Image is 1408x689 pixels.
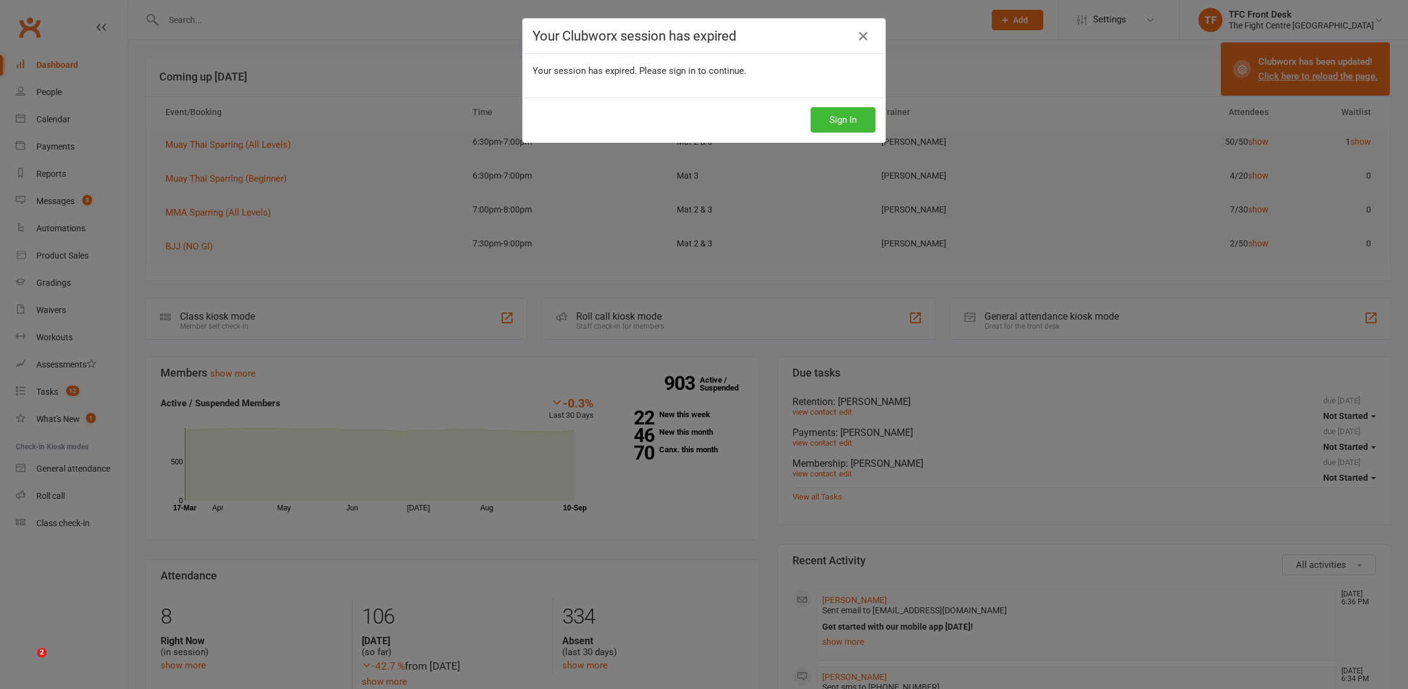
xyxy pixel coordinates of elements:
iframe: Intercom live chat [12,648,41,677]
button: Sign In [811,107,875,133]
a: Close [854,27,873,46]
span: Your session has expired. Please sign in to continue. [533,65,746,76]
h4: Your Clubworx session has expired [533,28,875,44]
span: 2 [37,648,47,658]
